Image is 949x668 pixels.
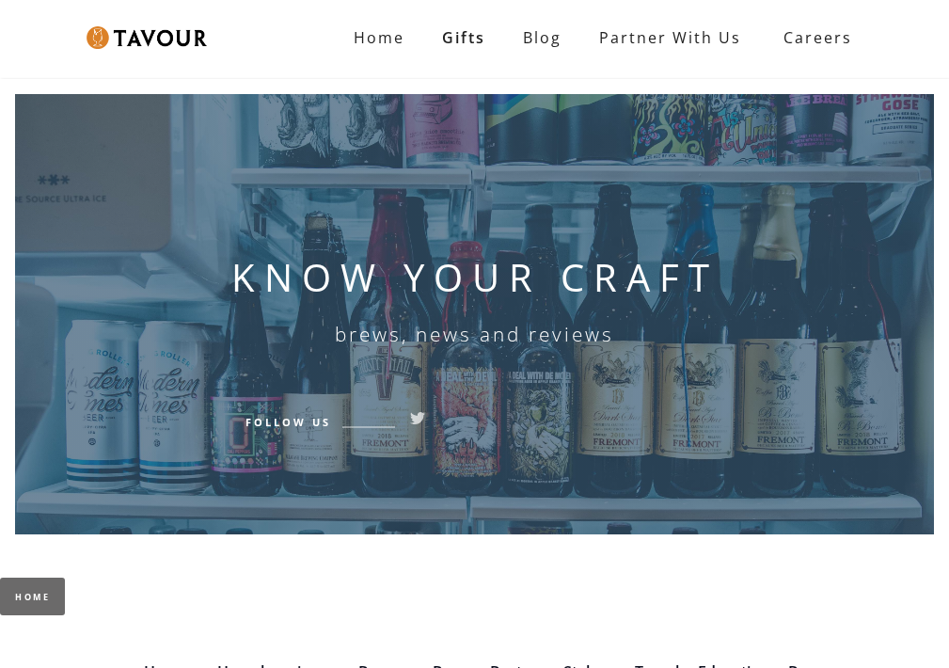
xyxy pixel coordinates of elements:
a: Careers [760,11,866,64]
a: Blog [504,19,580,56]
h6: brews, news and reviews [335,323,614,345]
h6: Follow Us [245,413,331,430]
h1: KNOW YOUR CRAFT [231,255,719,300]
strong: Careers [783,19,852,56]
a: Gifts [423,19,504,56]
strong: Home [354,27,404,48]
a: Home [335,19,423,56]
a: Partner with Us [580,19,760,56]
